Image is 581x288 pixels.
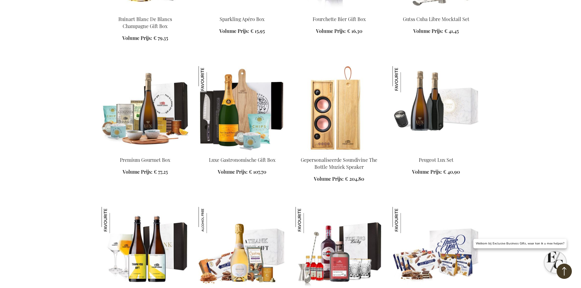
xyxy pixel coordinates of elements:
img: De Ultieme Gepersonaliseerde Negroni Cocktail Set [296,207,322,233]
a: Peugeot Lux Set [419,157,454,163]
a: Sparkling Apéro Box [220,16,264,22]
a: EB-PKT-PEUG-CHAM-LUX Peugeot Lux Set [393,149,480,155]
a: Volume Prijs: € 204,80 [314,176,364,183]
span: € 41,45 [444,28,459,34]
span: € 79,35 [153,35,168,41]
a: Gutss Cuba Libre Mocktail Set [393,8,480,14]
span: € 107,70 [249,169,266,175]
span: Volume Prijs: [218,169,248,175]
span: € 16,30 [347,28,362,34]
img: Jules Destrooper XL Office Sharing Box [393,207,419,233]
a: Premium Gourmet Box [120,157,170,163]
a: Volume Prijs: € 16,30 [316,28,362,35]
img: Premium Gourmet Box [102,66,189,151]
a: Ruinart Blanc De Blancs Champagne Gift Box [102,8,189,14]
a: Fourchette Beer Gift Box [296,8,383,14]
span: Volume Prijs: [219,28,249,34]
a: Volume Prijs: € 15,95 [219,28,265,35]
span: € 40,90 [443,169,460,175]
a: Luxury Culinary Gift Box Luxe Gastronomische Gift Box [199,149,286,155]
span: € 77,25 [154,169,168,175]
a: Gepersonaliseerde Soundivine The Bottle Muziek Speaker [301,157,377,170]
span: € 204,80 [345,176,364,182]
img: Luxury Culinary Gift Box [199,66,286,151]
img: EB-PKT-PEUG-CHAM-LUX [393,66,480,151]
a: Volume Prijs: € 41,45 [413,28,459,35]
a: Ruinart Blanc De Blancs Champagne Gift Box [118,16,172,29]
a: Gutss Cuba Libre Mocktail Set [403,16,469,22]
a: Luxe Gastronomische Gift Box [209,157,275,163]
img: Luxe Gastronomische Gift Box [199,66,225,92]
span: Volume Prijs: [314,176,344,182]
a: Fourchette Bier Gift Box [313,16,366,22]
a: Sparkling Apero Box [199,8,286,14]
a: Personalised Soundivine The Bottle Music Speaker [296,149,383,155]
a: Volume Prijs: € 79,35 [122,35,168,42]
a: Volume Prijs: € 77,25 [123,169,168,176]
a: Volume Prijs: € 107,70 [218,169,266,176]
img: Peugeot Lux Set [393,66,419,92]
span: Volume Prijs: [123,169,152,175]
a: Volume Prijs: € 40,90 [412,169,460,176]
span: Volume Prijs: [122,35,152,41]
img: Zoete Verwen Box - French Bloom Le Blanc Small [199,207,225,233]
span: Volume Prijs: [412,169,442,175]
img: Personalised Soundivine The Bottle Music Speaker [296,66,383,151]
img: Gepersonaliseerde Brut Bier Duo Set [102,207,128,233]
span: Volume Prijs: [316,28,346,34]
a: Premium Gourmet Box [102,149,189,155]
span: € 15,95 [250,28,265,34]
span: Volume Prijs: [413,28,443,34]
